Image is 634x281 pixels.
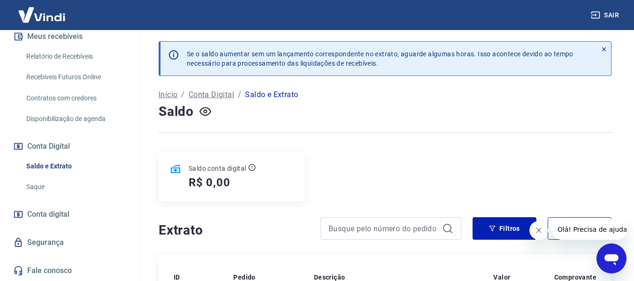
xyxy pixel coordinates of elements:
a: Recebíveis Futuros Online [23,68,129,87]
p: Saldo conta digital [189,164,246,173]
a: Disponibilização de agenda [23,109,129,129]
a: Início [159,89,177,100]
iframe: Fechar mensagem [529,221,548,240]
a: Saldo e Extrato [23,157,129,176]
input: Busque pelo número do pedido [328,221,438,235]
a: Conta digital [11,204,129,225]
iframe: Mensagem da empresa [552,219,626,240]
h5: R$ 0,00 [189,175,230,190]
button: Meus recebíveis [11,26,129,47]
a: Relatório de Recebíveis [23,47,129,66]
a: Saque [23,177,129,197]
button: Conta Digital [11,136,129,157]
iframe: Botão para abrir a janela de mensagens [596,243,626,273]
a: Conta Digital [189,89,234,100]
button: Filtros [473,217,536,240]
img: Vindi [11,0,72,29]
button: Exportar [548,217,611,240]
h4: Saldo [159,102,194,121]
span: Conta digital [27,208,69,221]
p: Se o saldo aumentar sem um lançamento correspondente no extrato, aguarde algumas horas. Isso acon... [187,49,573,68]
button: Sair [589,7,623,24]
a: Segurança [11,232,129,253]
h4: Extrato [159,221,309,240]
a: Fale conosco [11,260,129,281]
p: / [181,89,184,100]
span: Olá! Precisa de ajuda? [6,7,79,14]
p: Saldo e Extrato [245,89,298,100]
a: Contratos com credores [23,89,129,108]
p: / [238,89,241,100]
